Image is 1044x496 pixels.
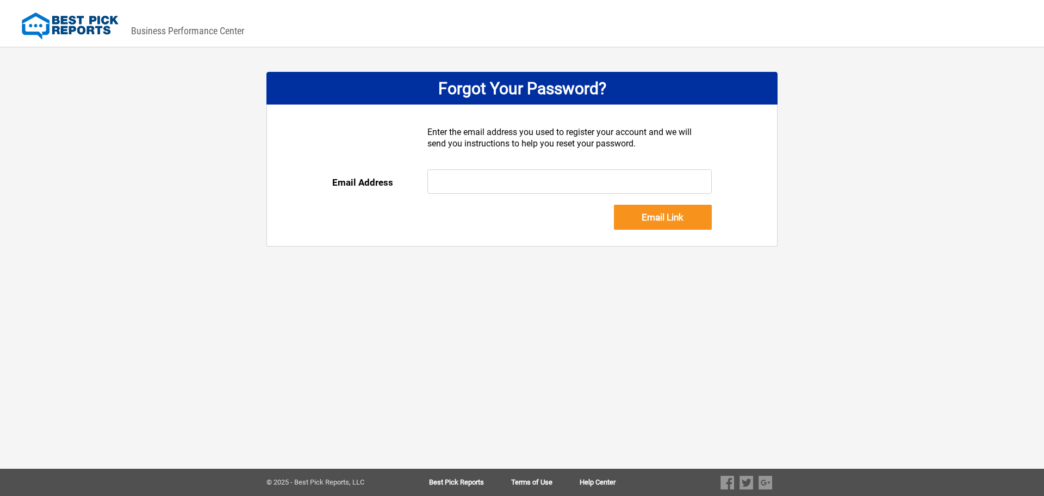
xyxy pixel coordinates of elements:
div: Forgot Your Password? [266,72,778,105]
input: Email Link [614,205,712,230]
div: Email Address [332,169,427,195]
div: Enter the email address you used to register your account and we will send you instructions to he... [427,126,712,169]
a: Terms of Use [511,479,580,486]
a: Help Center [580,479,616,486]
div: © 2025 - Best Pick Reports, LLC [266,479,394,486]
img: Best Pick Reports Logo [22,13,119,40]
a: Best Pick Reports [429,479,511,486]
